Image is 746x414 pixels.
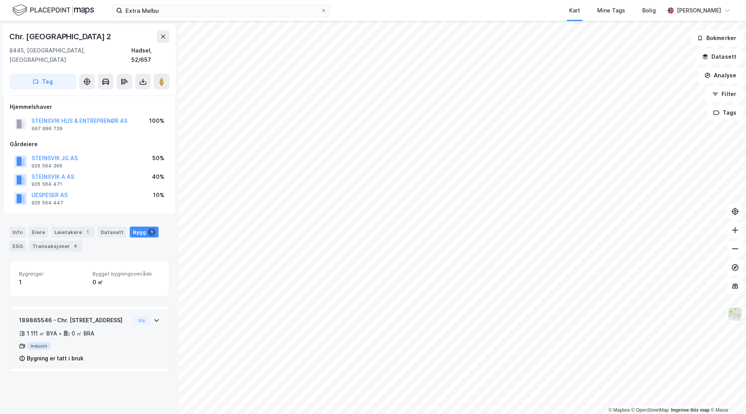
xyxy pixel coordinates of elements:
div: 10% [153,190,164,200]
div: Hadsel, 52/657 [131,46,169,65]
button: Datasett [695,49,743,65]
div: 1 [148,228,155,236]
img: logo.f888ab2527a4732fd821a326f86c7f29.svg [12,3,94,17]
div: 1 [84,228,91,236]
button: Filter [706,86,743,102]
div: 926 564 447 [31,200,63,206]
div: Datasett [98,227,127,238]
span: Bygninger [19,271,86,277]
div: 997 886 739 [31,126,63,132]
div: Chr. [GEOGRAPHIC_DATA] 2 [9,30,113,43]
input: Søk på adresse, matrikkel, gårdeiere, leietakere eller personer [122,5,321,16]
div: 100% [149,116,164,126]
button: Vis [133,316,150,325]
div: 0 ㎡ [92,278,160,287]
button: Analyse [698,68,743,83]
button: Bokmerker [690,30,743,46]
div: 50% [152,154,164,163]
div: 0 ㎡ BRA [71,329,94,338]
button: Tag [9,74,76,89]
a: Mapbox [608,407,630,413]
iframe: Chat Widget [707,377,746,414]
div: • [59,330,62,337]
div: Bygning er tatt i bruk [27,354,84,363]
div: 8445, [GEOGRAPHIC_DATA], [GEOGRAPHIC_DATA] [9,46,131,65]
div: Mine Tags [597,6,625,15]
div: 40% [152,172,164,182]
a: OpenStreetMap [631,407,669,413]
div: 926 564 471 [31,181,62,187]
div: 4 [71,242,79,250]
div: ESG [9,241,26,252]
button: Tags [707,105,743,121]
div: Eiere [29,227,48,238]
div: 926 564 366 [31,163,63,169]
div: Info [9,227,26,238]
img: Z [728,307,743,321]
div: 1 111 ㎡ BYA [27,329,57,338]
div: Bolig [642,6,656,15]
a: Improve this map [671,407,709,413]
div: Kart [569,6,580,15]
div: Leietakere [51,227,94,238]
div: 1 [19,278,86,287]
span: Bygget bygningsområde [92,271,160,277]
div: 189865546 - Chr. [STREET_ADDRESS] [19,316,130,325]
div: Bygg [130,227,159,238]
div: [PERSON_NAME] [677,6,721,15]
div: Hjemmelshaver [10,102,169,112]
div: Gårdeiere [10,140,169,149]
div: Transaksjoner [29,241,82,252]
